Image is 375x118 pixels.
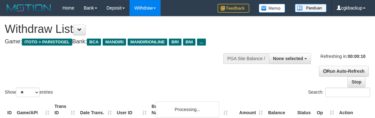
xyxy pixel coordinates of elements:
label: Search: [308,88,370,97]
span: BCA [87,39,101,46]
span: BNI [183,39,195,46]
a: Run Auto-Refresh [319,66,369,77]
h4: Game: Bank: [5,39,244,45]
span: BRI [169,39,181,46]
span: MANDIRI [103,39,126,46]
span: ITOTO > PARISTOGEL [22,39,72,46]
select: Showentries [16,88,40,97]
span: MANDIRIONLINE [128,39,167,46]
span: None selected [273,56,303,61]
a: Stop [347,77,365,87]
h1: Withdraw List [5,23,244,35]
div: PGA Site Balance / [223,53,269,64]
img: Feedback.jpg [218,4,249,13]
strong: 00:00:10 [348,54,365,59]
img: MOTION_logo.png [5,3,53,13]
span: ... [197,39,206,46]
span: Refreshing in: [321,54,365,59]
div: Processing... [156,102,219,117]
input: Search: [325,88,370,97]
label: Show entries [5,88,53,97]
img: panduan.png [295,4,327,12]
button: None selected [269,53,311,64]
img: Button%20Memo.svg [259,4,285,13]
